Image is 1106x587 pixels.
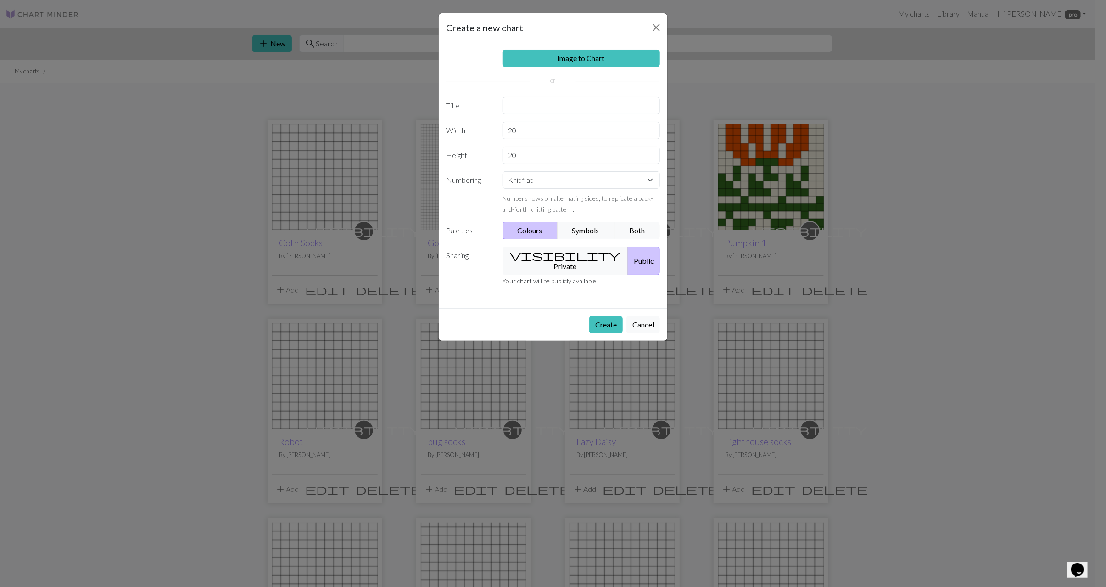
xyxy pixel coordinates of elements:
[441,97,497,114] label: Title
[503,222,558,239] button: Colours
[441,247,497,275] label: Sharing
[557,222,615,239] button: Symbols
[441,171,497,214] label: Numbering
[441,122,497,139] label: Width
[589,316,623,333] button: Create
[628,247,660,275] button: Public
[441,222,497,239] label: Palettes
[503,50,660,67] a: Image to Chart
[441,147,497,164] label: Height
[614,222,660,239] button: Both
[446,21,523,34] h5: Create a new chart
[503,247,629,275] button: Private
[649,20,664,35] button: Close
[510,249,620,262] span: visibility
[503,194,654,213] small: Numbers rows on alternating sides, to replicate a back-and-forth knitting pattern.
[1067,550,1097,578] iframe: chat widget
[503,277,597,285] small: Your chart will be publicly available
[626,316,660,333] button: Cancel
